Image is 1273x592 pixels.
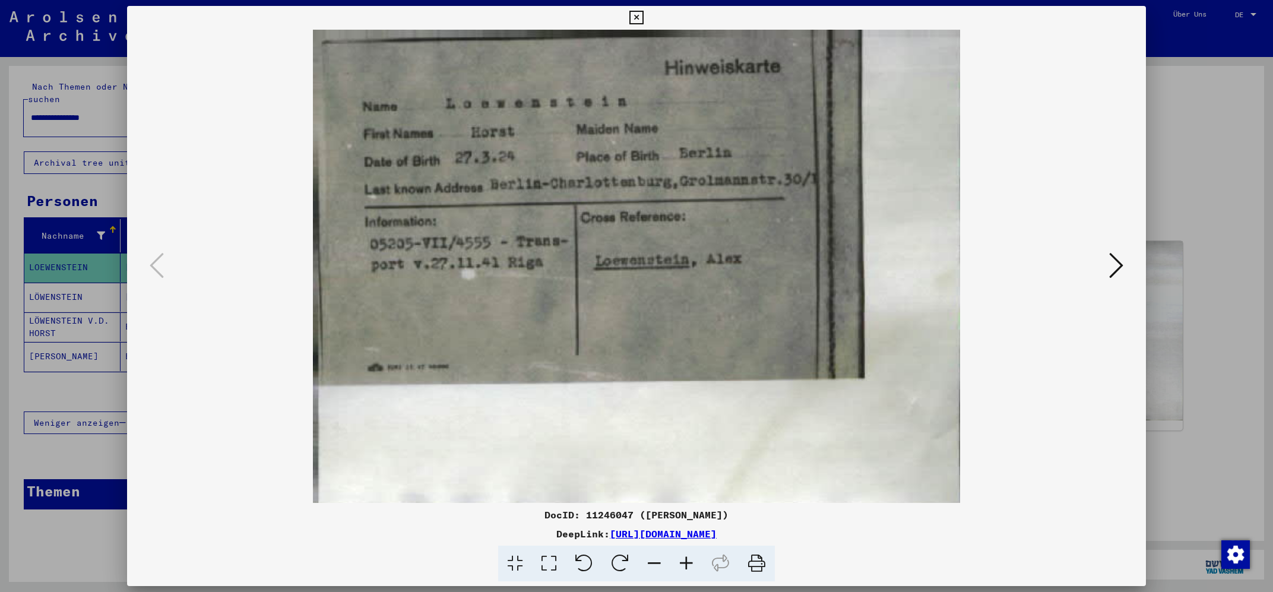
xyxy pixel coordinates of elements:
div: DocID: 11246047 ([PERSON_NAME]) [127,508,1145,522]
img: 001.jpg [167,30,1105,503]
a: [URL][DOMAIN_NAME] [610,528,717,540]
div: DeepLink: [127,527,1145,541]
div: Zustimmung ändern [1221,540,1249,568]
img: Zustimmung ändern [1221,540,1250,569]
